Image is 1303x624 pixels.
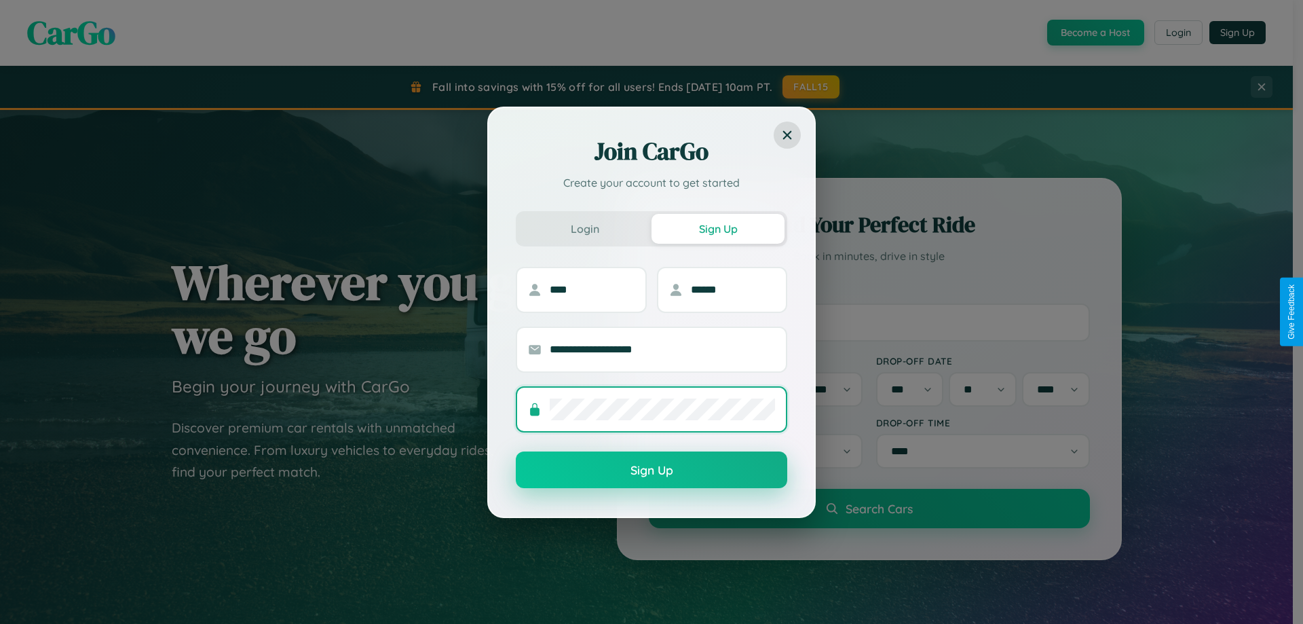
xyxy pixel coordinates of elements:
button: Sign Up [516,452,787,488]
button: Sign Up [651,214,785,244]
button: Login [518,214,651,244]
h2: Join CarGo [516,135,787,168]
p: Create your account to get started [516,175,787,191]
div: Give Feedback [1287,285,1296,339]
